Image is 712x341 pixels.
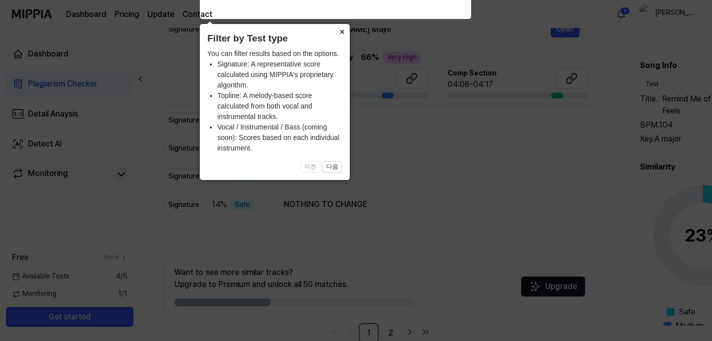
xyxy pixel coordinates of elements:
li: Signature: A representative score calculated using MIPPIA's proprietary algorithm. [217,59,342,90]
header: Filter by Test type [207,31,342,46]
button: Close [334,24,350,38]
button: 다음 [322,161,342,173]
div: You can filter results based on the options. [207,48,342,153]
li: Vocal / Instrumental / Bass (coming soon): Scores based on each individual instrument. [217,122,342,153]
li: Topline: A melody-based score calculated from both vocal and instrumental tracks. [217,90,342,122]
